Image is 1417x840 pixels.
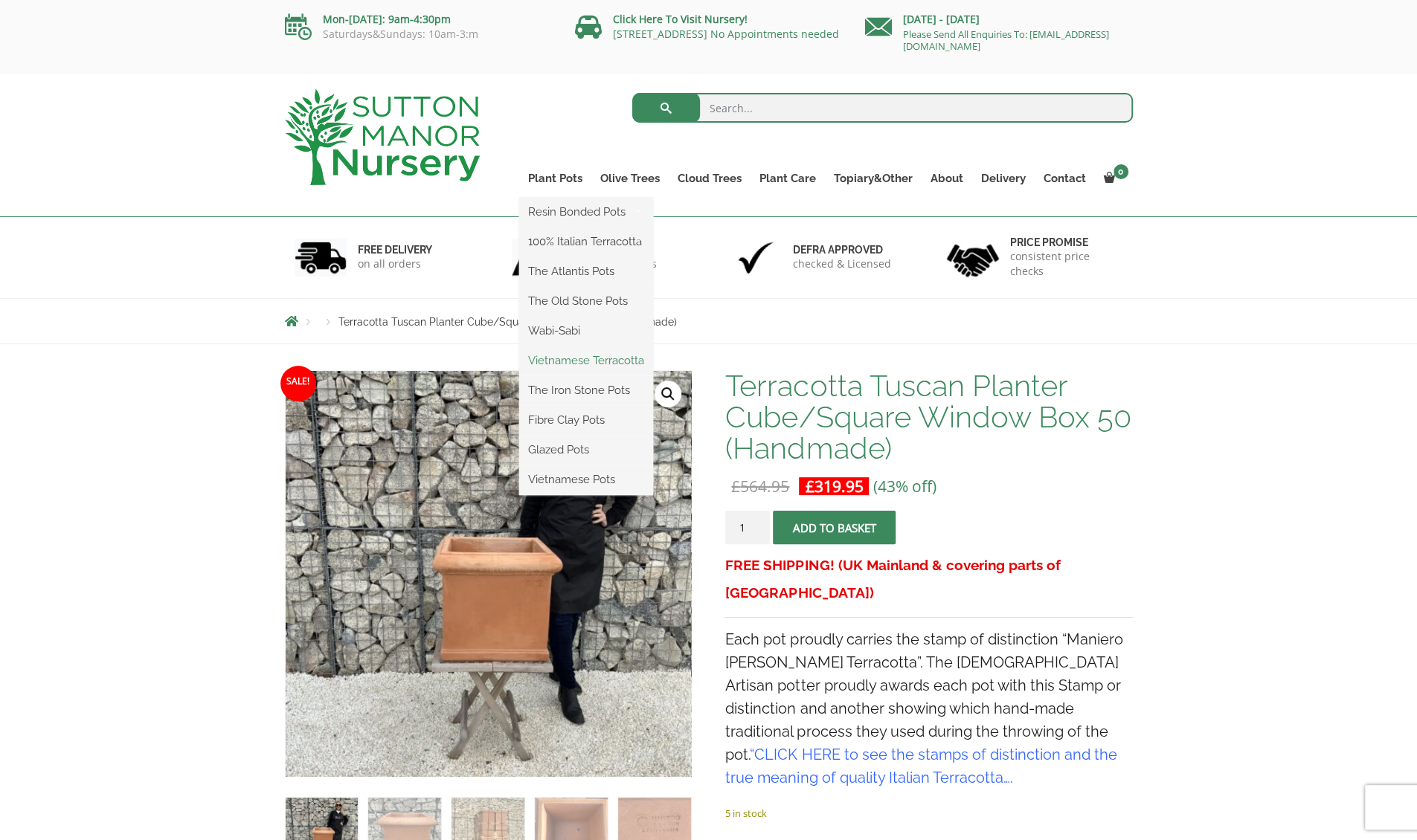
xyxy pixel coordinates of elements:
[285,10,553,28] p: Mon-[DATE]: 9am-4:30pm
[295,239,347,277] img: 1.jpg
[751,168,825,189] a: Plant Care
[725,552,1132,607] h3: FREE SHIPPING! (UK Mainland & covering parts of [GEOGRAPHIC_DATA])
[519,168,591,189] a: Plant Pots
[519,379,653,401] a: The Iron Stone Pots
[873,476,936,497] span: (43% off)
[519,290,653,312] a: The Old Stone Pots
[519,409,653,431] a: Fibre Clay Pots
[285,89,480,185] img: logo
[725,630,1122,786] span: Each pot proudly carries the stamp of distinction “Maniero [PERSON_NAME] Terracotta”. The [DEMOGR...
[358,243,432,256] h6: FREE DELIVERY
[825,168,922,189] a: Topiary&Other
[285,28,553,40] p: Saturdays&Sundays: 10am-3:m
[519,201,653,223] a: Resin Bonded Pots
[731,476,740,497] span: £
[865,10,1133,28] p: [DATE] - [DATE]
[285,315,1133,327] nav: Breadcrumbs
[519,439,653,461] a: Glazed Pots
[972,168,1035,189] a: Delivery
[947,235,999,280] img: 4.jpg
[512,239,564,277] img: 2.jpg
[725,746,1116,786] a: CLICK HERE to see the stamps of distinction and the true meaning of quality Italian Terracotta
[655,381,681,407] a: View full-screen image gallery
[793,243,891,256] h6: Defra approved
[725,511,770,544] input: Product quantity
[730,239,782,277] img: 3.jpg
[725,804,1132,822] p: 5 in stock
[1010,249,1123,279] p: consistent price checks
[632,93,1133,123] input: Search...
[793,256,891,271] p: checked & Licensed
[519,260,653,282] a: The Atlantis Pots
[1095,168,1133,189] a: 0
[773,511,896,544] button: Add to basket
[613,12,748,26] a: Click Here To Visit Nursery!
[805,476,863,497] bdi: 319.95
[1114,164,1128,179] span: 0
[669,168,751,189] a: Cloud Trees
[280,366,316,401] span: Sale!
[1010,236,1123,249] h6: Price promise
[613,27,839,41] a: [STREET_ADDRESS] No Appointments needed
[358,256,432,271] p: on all orders
[338,316,677,328] span: Terracotta Tuscan Planter Cube/Square Window Box 50 (Handmade)
[725,370,1132,464] h1: Terracotta Tuscan Planter Cube/Square Window Box 50 (Handmade)
[519,349,653,372] a: Vietnamese Terracotta
[591,168,669,189] a: Olive Trees
[805,476,814,497] span: £
[519,468,653,491] a: Vietnamese Pots
[731,476,789,497] bdi: 564.95
[1035,168,1095,189] a: Contact
[725,746,1116,786] span: “ ….
[922,168,972,189] a: About
[519,320,653,342] a: Wabi-Sabi
[903,28,1109,53] a: Please Send All Enquiries To: [EMAIL_ADDRESS][DOMAIN_NAME]
[519,230,653,253] a: 100% Italian Terracotta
